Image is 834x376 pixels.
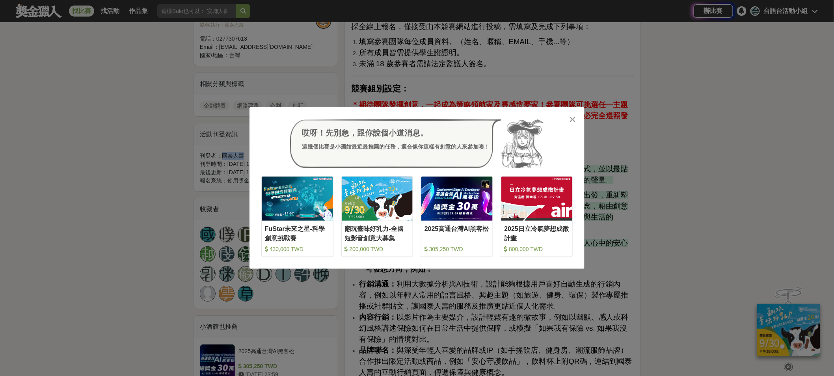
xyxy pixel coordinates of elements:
div: 2025高通台灣AI黑客松 [424,224,490,242]
div: 200,000 TWD [345,245,410,253]
div: 翻玩臺味好乳力-全國短影音創意大募集 [345,224,410,242]
img: Cover Image [421,177,493,220]
img: Cover Image [262,177,333,220]
div: 305,250 TWD [424,245,490,253]
a: Cover Image翻玩臺味好乳力-全國短影音創意大募集 200,000 TWD [341,176,413,257]
a: Cover Image2025高通台灣AI黑客松 305,250 TWD [421,176,493,257]
img: Cover Image [501,177,573,220]
img: Cover Image [342,177,413,220]
div: FuStar未來之星-科學創意挑戰賽 [265,224,330,242]
div: 哎呀！先別急，跟你說個小道消息。 [302,127,490,139]
a: Cover ImageFuStar未來之星-科學創意挑戰賽 430,000 TWD [261,176,333,257]
a: Cover Image2025日立冷氣夢想成徵計畫 800,000 TWD [501,176,573,257]
div: 這幾個比賽是小酒館最近最推薦的任務，適合像你這樣有創意的人來參加噢！ [302,143,490,151]
div: 430,000 TWD [265,245,330,253]
div: 800,000 TWD [504,245,570,253]
div: 2025日立冷氣夢想成徵計畫 [504,224,570,242]
img: Avatar [501,119,544,169]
